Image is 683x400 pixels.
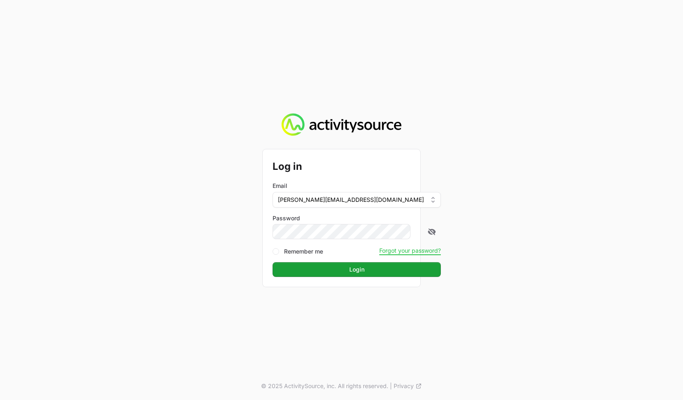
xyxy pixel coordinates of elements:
[273,262,441,277] button: Login
[284,247,323,256] label: Remember me
[273,192,441,208] button: [PERSON_NAME][EMAIL_ADDRESS][DOMAIN_NAME]
[273,214,441,222] label: Password
[349,265,364,274] span: Login
[282,113,401,136] img: Activity Source
[278,196,424,204] span: [PERSON_NAME][EMAIL_ADDRESS][DOMAIN_NAME]
[273,182,287,190] label: Email
[394,382,422,390] a: Privacy
[261,382,388,390] p: © 2025 ActivitySource, inc. All rights reserved.
[379,247,441,254] button: Forgot your password?
[273,159,441,174] h2: Log in
[390,382,392,390] span: |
